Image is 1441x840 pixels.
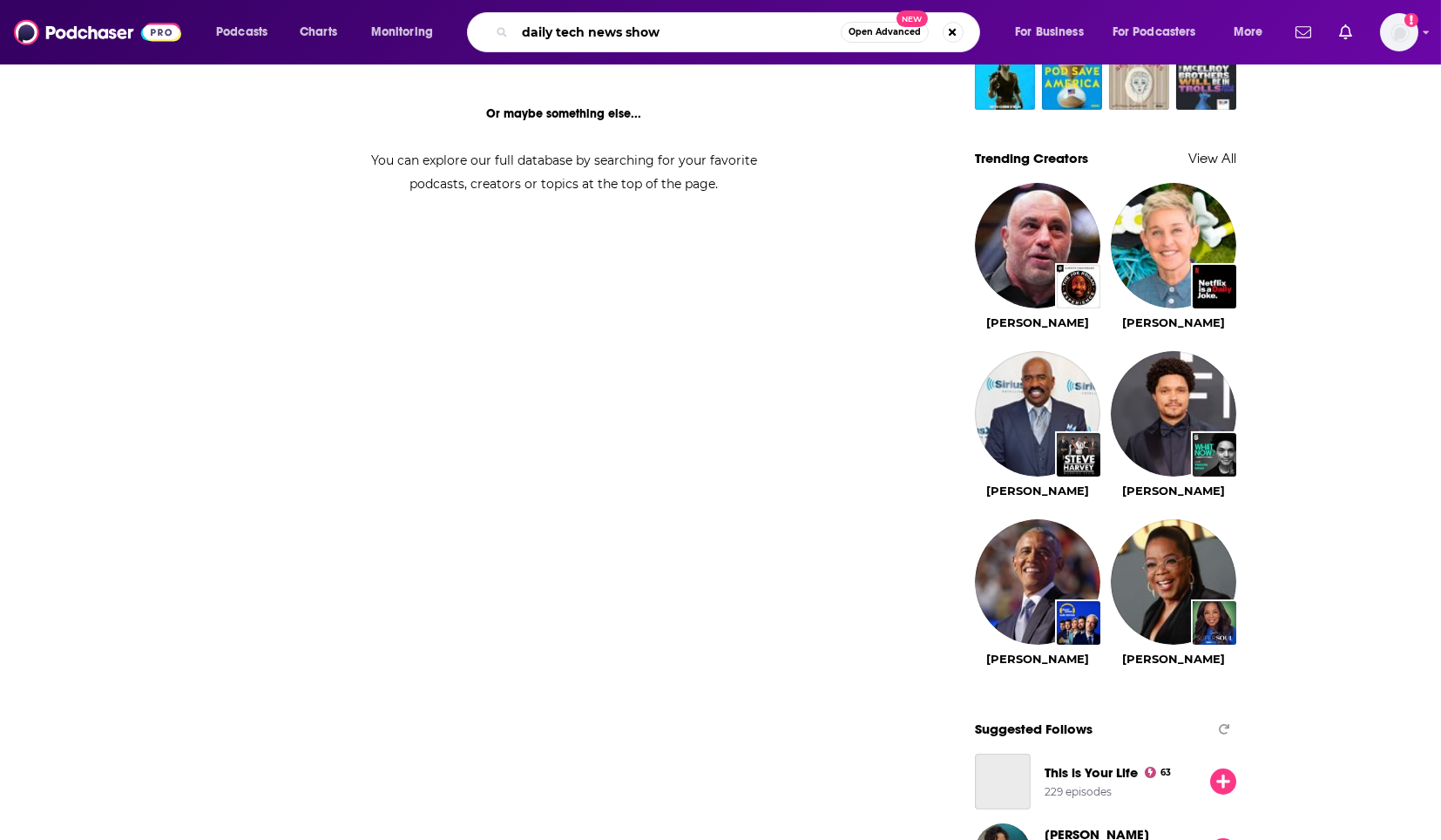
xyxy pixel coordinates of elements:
a: Charts [288,18,348,46]
a: Oprah Winfrey [1122,652,1225,666]
span: New [896,10,928,27]
input: Search podcasts, credits, & more... [515,18,841,46]
a: View All [1188,150,1236,166]
a: Trevor Noah [1122,484,1225,498]
button: open menu [359,18,456,46]
img: The Daily Show: Ears Edition [1057,601,1100,645]
button: open menu [204,18,290,46]
img: Pod Save America [1042,50,1102,110]
a: Ellen DeGeneres [1122,315,1225,329]
a: Barack Obama [986,652,1089,666]
img: Oprah's Super Soul [1193,601,1236,645]
span: Suggested Follows [975,721,1093,737]
a: Show notifications dropdown [1289,17,1318,47]
button: open menu [1221,18,1285,46]
span: 63 [1160,769,1171,776]
img: Netflix Is A Daily Joke [1193,265,1236,308]
a: Steve Harvey [986,484,1089,498]
button: open menu [1003,18,1106,46]
div: Or maybe something else... [177,106,951,121]
button: Open AdvancedNew [841,22,929,43]
button: Show profile menu [1380,13,1418,51]
button: Follow [1210,769,1236,795]
span: Logged in as WE_Broadcast [1380,13,1418,51]
a: Show notifications dropdown [1332,17,1359,47]
div: Search podcasts, credits, & more... [484,12,997,52]
span: Open Advanced [849,28,921,37]
img: Congratulations with Chris D'Elia [975,50,1035,110]
span: Charts [300,20,337,44]
button: open menu [1101,18,1221,46]
img: The McElroy Brothers Will Be In Trolls World Tour [1176,50,1236,110]
span: Monitoring [371,20,433,44]
img: Podchaser - Follow, Share and Rate Podcasts [14,16,181,49]
div: 229 episodes [1045,785,1112,798]
img: The Joe Rogan Experience [1057,265,1100,308]
svg: Add a profile image [1404,13,1418,27]
img: What Now? with Trevor Noah [1193,433,1236,477]
img: User Profile [1380,13,1418,51]
span: More [1234,20,1263,44]
div: You can explore our full database by searching for your favorite podcasts, creators or topics at ... [349,149,778,196]
img: Barack Obama [975,519,1100,645]
span: For Podcasters [1113,20,1196,44]
a: Joe Rogan [986,315,1089,329]
span: Podcasts [216,20,267,44]
a: 63 [1145,767,1171,778]
img: Trevor Noah [1111,351,1236,477]
img: anything goes with emma chamberlain [1109,50,1169,110]
img: The Steve Harvey Morning Show [1057,433,1100,477]
a: This is Your Life [975,754,1031,810]
a: Trending Creators [975,150,1088,166]
img: Oprah Winfrey [1111,519,1236,645]
img: Ellen DeGeneres [1111,183,1236,308]
img: Steve Harvey [975,351,1100,477]
img: Joe Rogan [975,183,1100,308]
a: This is Your Life [1045,764,1138,781]
span: For Business [1015,20,1084,44]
